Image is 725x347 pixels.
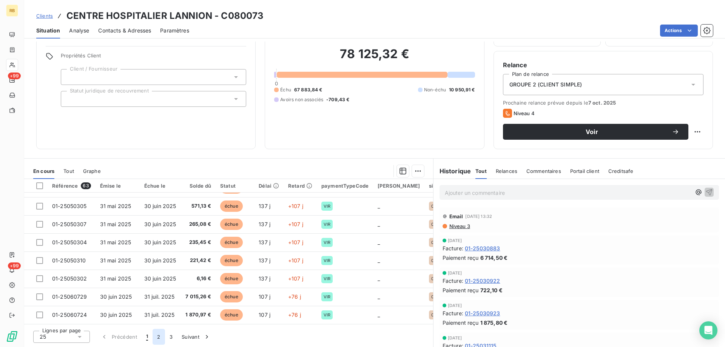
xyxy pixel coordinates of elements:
div: Échue le [144,183,176,189]
span: 722,10 € [480,286,503,294]
span: +107 j [288,275,303,282]
span: 221,42 € [185,257,211,264]
span: 25 [40,333,46,341]
span: échue [220,309,243,321]
span: 01-25050310 [52,257,86,264]
span: Voir [512,129,672,135]
h6: Relance [503,60,703,69]
span: [DATE] [448,238,462,243]
span: 1 [146,333,148,341]
span: En cours [33,168,54,174]
h6: Historique [433,167,471,176]
span: 1 875,80 € [480,319,508,327]
span: VIR [324,313,330,317]
span: 235,45 € [185,239,211,246]
span: Clients [36,13,53,19]
button: 1 [142,329,153,345]
span: VIR [324,222,330,227]
span: +107 j [288,239,303,245]
span: Graphe [83,168,101,174]
span: 30 juin 2025 [144,203,176,209]
span: [DATE] 13:32 [465,214,492,219]
span: 01-B04 [431,204,446,208]
span: 137 j [259,275,270,282]
span: 265,08 € [185,221,211,228]
img: Logo LeanPay [6,330,18,342]
h2: 78 125,32 € [274,46,475,69]
span: +76 j [288,312,301,318]
span: échue [220,237,243,248]
span: 31 juil. 2025 [144,293,175,300]
span: 137 j [259,239,270,245]
span: 01-25030922 [465,277,500,285]
span: 31 juil. 2025 [144,312,175,318]
span: 6 714,50 € [480,254,508,262]
span: 63 [81,182,91,189]
span: 571,13 € [185,202,211,210]
span: Prochaine relance prévue depuis le [503,100,703,106]
span: échue [220,291,243,302]
span: [DATE] [448,336,462,340]
h3: CENTRE HOSPITALIER LANNION - C080073 [66,9,264,23]
span: _ [378,275,380,282]
button: Voir [503,124,688,140]
span: Non-échu [424,86,446,93]
span: 137 j [259,257,270,264]
span: +99 [8,262,21,269]
span: +107 j [288,203,303,209]
span: 137 j [259,203,270,209]
span: 137 j [259,221,270,227]
span: Facture : [443,309,463,317]
span: Facture : [443,244,463,252]
span: [DATE] [448,303,462,308]
span: Paiement reçu [443,286,479,294]
span: 7 oct. 2025 [588,100,616,106]
span: 30 juin 2025 [100,293,132,300]
div: Délai [259,183,279,189]
span: _ [378,239,380,245]
span: 31 mai 2025 [100,257,131,264]
span: Niveau 3 [449,223,470,229]
span: 01-25050305 [52,203,87,209]
span: 31 mai 2025 [100,239,131,245]
span: _ [378,257,380,264]
span: Contacts & Adresses [98,27,151,34]
span: Échu [280,86,291,93]
span: Avoirs non associés [280,96,323,103]
span: VIR [324,240,330,245]
span: 01-B04 [431,222,446,227]
span: échue [220,273,243,284]
div: [PERSON_NAME] [378,183,420,189]
span: +107 j [288,257,303,264]
span: 31 mai 2025 [100,275,131,282]
span: Niveau 4 [514,110,535,116]
div: RB [6,5,18,17]
span: 01-B04 [431,313,446,317]
span: _ [378,203,380,209]
span: 01-25060729 [52,293,87,300]
span: 01-B04 [431,258,446,263]
span: -709,43 € [326,96,349,103]
span: 30 juin 2025 [144,221,176,227]
span: VIR [324,204,330,208]
span: 01-25050307 [52,221,87,227]
span: Paramètres [160,27,189,34]
span: 6,16 € [185,275,211,282]
input: Ajouter une valeur [67,96,73,102]
div: Retard [288,183,312,189]
span: 30 juin 2025 [144,239,176,245]
span: +99 [8,72,21,79]
span: [DATE] [448,271,462,275]
span: 01-B04 [431,295,446,299]
div: Solde dû [185,183,211,189]
span: GROUPE 2 (CLIENT SIMPLE) [509,81,582,88]
span: 01-B04 [431,240,446,245]
span: 01-25050304 [52,239,87,245]
span: 31 mai 2025 [100,203,131,209]
span: échue [220,200,243,212]
span: 107 j [259,312,270,318]
span: VIR [324,295,330,299]
button: 2 [153,329,165,345]
span: +76 j [288,293,301,300]
span: échue [220,255,243,266]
